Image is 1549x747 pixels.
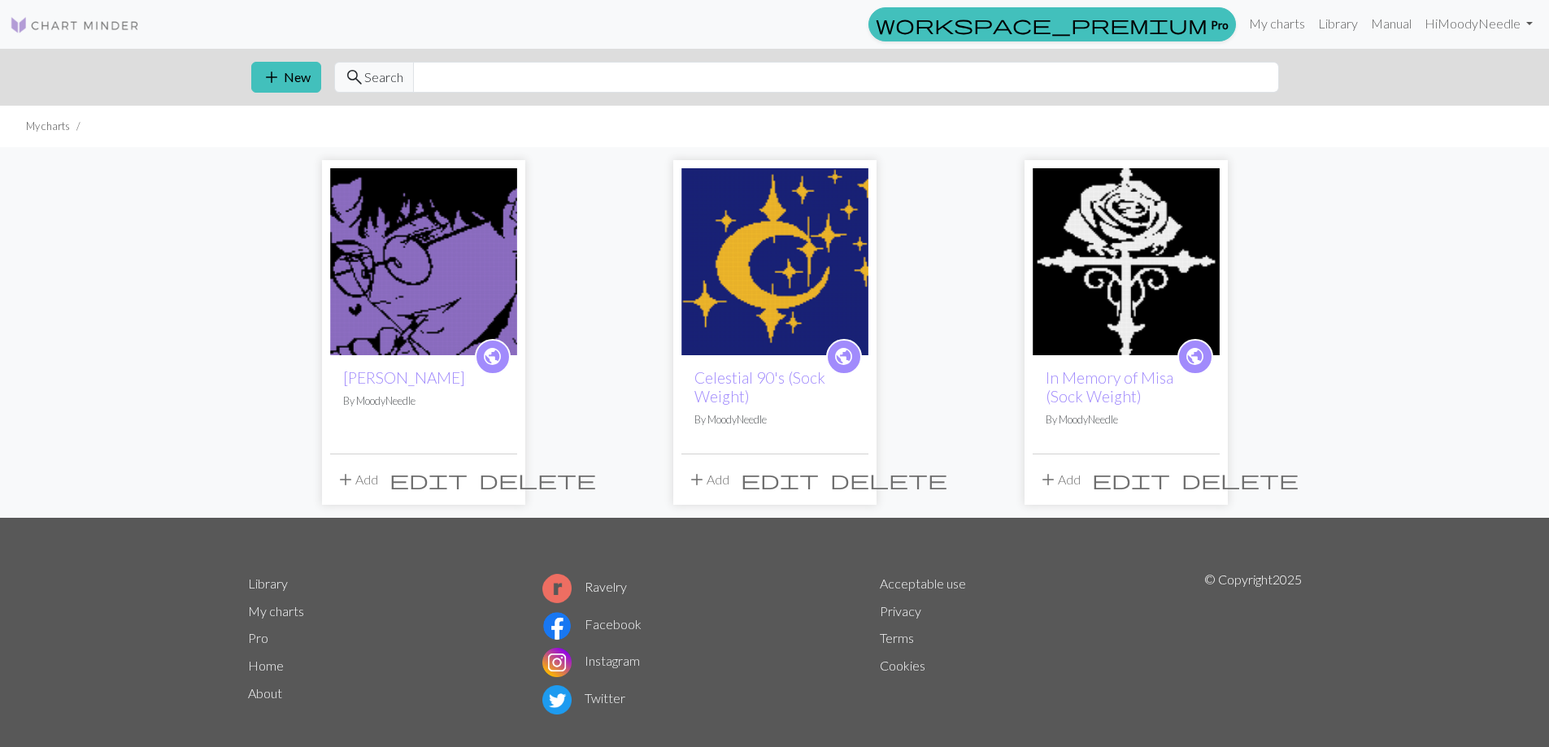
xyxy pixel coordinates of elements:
a: Cookies [880,658,925,673]
span: add [687,468,707,491]
a: public [1177,339,1213,375]
img: Twitter logo [542,685,572,714]
a: Terms [880,630,914,645]
a: Twitter [542,690,625,706]
a: My charts [248,603,304,619]
button: Add [1033,464,1086,495]
a: 1000055793.webp [681,252,868,267]
a: [PERSON_NAME] [343,368,465,387]
img: 1000055237.webp [1033,168,1220,355]
a: Home [248,658,284,673]
img: 1000055793.webp [681,168,868,355]
li: My charts [26,119,70,134]
a: My charts [1242,7,1312,40]
i: public [833,341,854,373]
button: Edit [735,464,825,495]
span: workspace_premium [876,13,1207,36]
img: 1000056229.jpg [330,168,517,355]
button: Edit [384,464,473,495]
p: © Copyright 2025 [1204,570,1302,718]
button: New [251,62,321,93]
span: add [262,66,281,89]
p: By MoodyNeedle [694,412,855,428]
span: search [345,66,364,89]
img: Logo [10,15,140,35]
a: Celestial 90's (Sock Weight) [694,368,825,406]
a: Privacy [880,603,921,619]
a: Ravelry [542,579,627,594]
span: edit [389,468,468,491]
a: Pro [868,7,1236,41]
span: delete [1181,468,1299,491]
a: Manual [1364,7,1418,40]
button: Edit [1086,464,1176,495]
button: Add [330,464,384,495]
a: Library [248,575,288,591]
button: Delete [473,464,602,495]
img: Facebook logo [542,611,572,641]
a: public [826,339,862,375]
span: delete [479,468,596,491]
img: Instagram logo [542,648,572,677]
a: HiMoodyNeedle [1418,7,1539,40]
i: Edit [389,470,468,489]
img: Ravelry logo [542,574,572,603]
a: Instagram [542,653,640,668]
button: Delete [825,464,953,495]
a: public [475,339,511,375]
span: add [336,468,355,491]
i: Edit [1092,470,1170,489]
span: edit [1092,468,1170,491]
a: Acceptable use [880,575,966,591]
i: public [482,341,503,373]
a: Facebook [542,616,642,632]
span: Search [364,67,403,87]
p: By MoodyNeedle [1046,412,1207,428]
button: Delete [1176,464,1304,495]
a: About [248,685,282,701]
i: public [1185,341,1205,373]
span: add [1038,468,1058,491]
i: Edit [741,470,819,489]
a: 1000055237.webp [1033,252,1220,267]
span: public [833,344,854,369]
a: Library [1312,7,1364,40]
a: 1000056229.jpg [330,252,517,267]
p: By MoodyNeedle [343,393,504,409]
a: Pro [248,630,268,645]
span: delete [830,468,947,491]
a: In Memory of Misa (Sock Weight) [1046,368,1173,406]
button: Add [681,464,735,495]
span: public [482,344,503,369]
span: public [1185,344,1205,369]
span: edit [741,468,819,491]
